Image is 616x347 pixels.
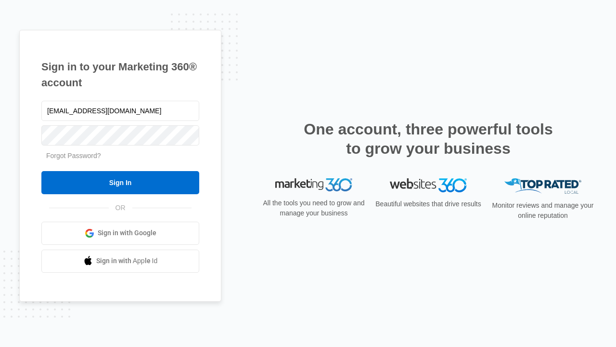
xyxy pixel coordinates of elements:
[41,59,199,91] h1: Sign in to your Marketing 360® account
[390,178,467,192] img: Websites 360
[98,228,156,238] span: Sign in with Google
[301,120,556,158] h2: One account, three powerful tools to grow your business
[260,198,368,218] p: All the tools you need to grow and manage your business
[46,152,101,160] a: Forgot Password?
[109,203,132,213] span: OR
[41,250,199,273] a: Sign in with Apple Id
[41,101,199,121] input: Email
[41,222,199,245] a: Sign in with Google
[489,200,597,221] p: Monitor reviews and manage your online reputation
[374,199,482,209] p: Beautiful websites that drive results
[275,178,352,192] img: Marketing 360
[96,256,158,266] span: Sign in with Apple Id
[41,171,199,194] input: Sign In
[504,178,581,194] img: Top Rated Local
